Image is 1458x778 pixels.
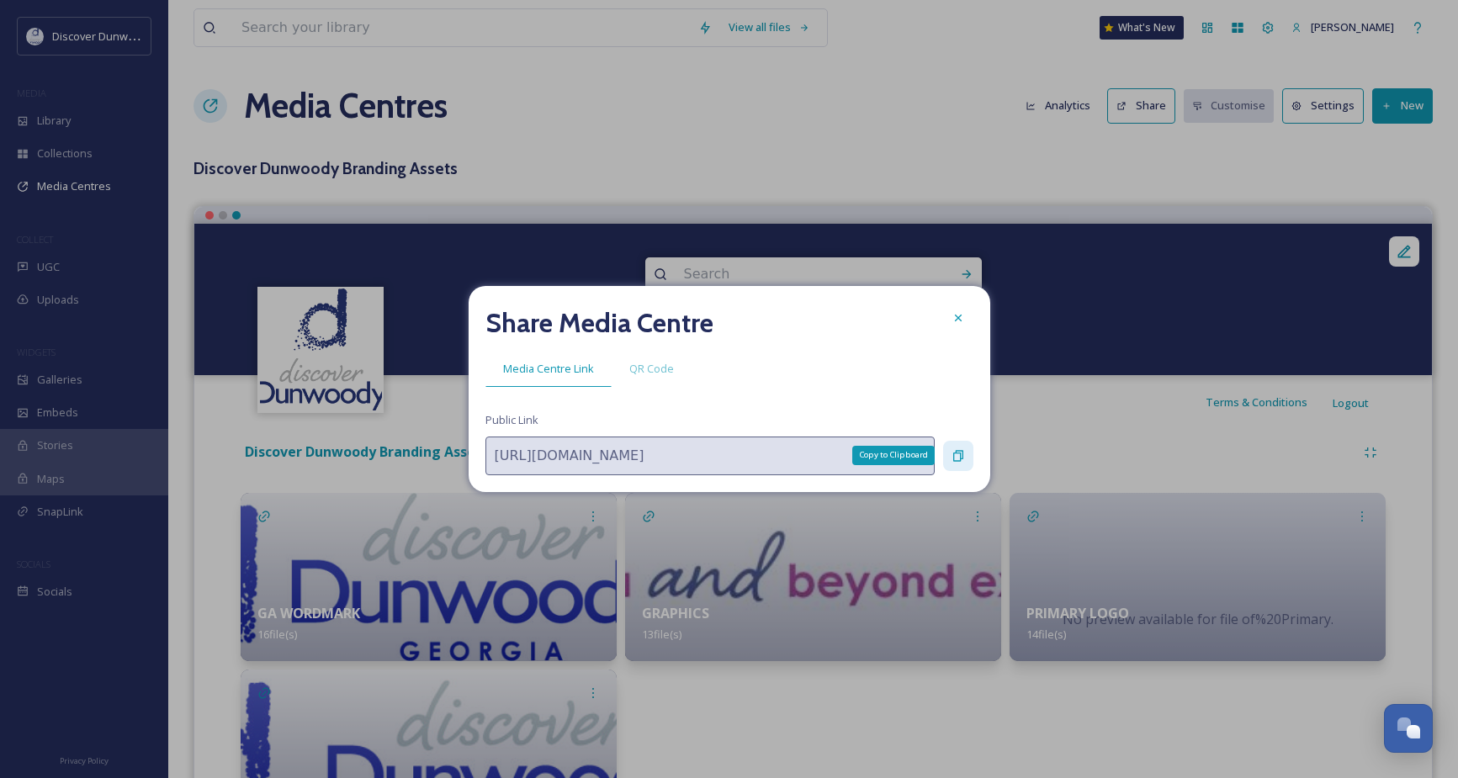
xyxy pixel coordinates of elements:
span: Media Centre Link [503,361,594,377]
span: Public Link [485,412,538,428]
h2: Share Media Centre [485,303,713,343]
span: QR Code [629,361,674,377]
div: Copy to Clipboard [852,446,935,464]
button: Open Chat [1384,704,1433,753]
